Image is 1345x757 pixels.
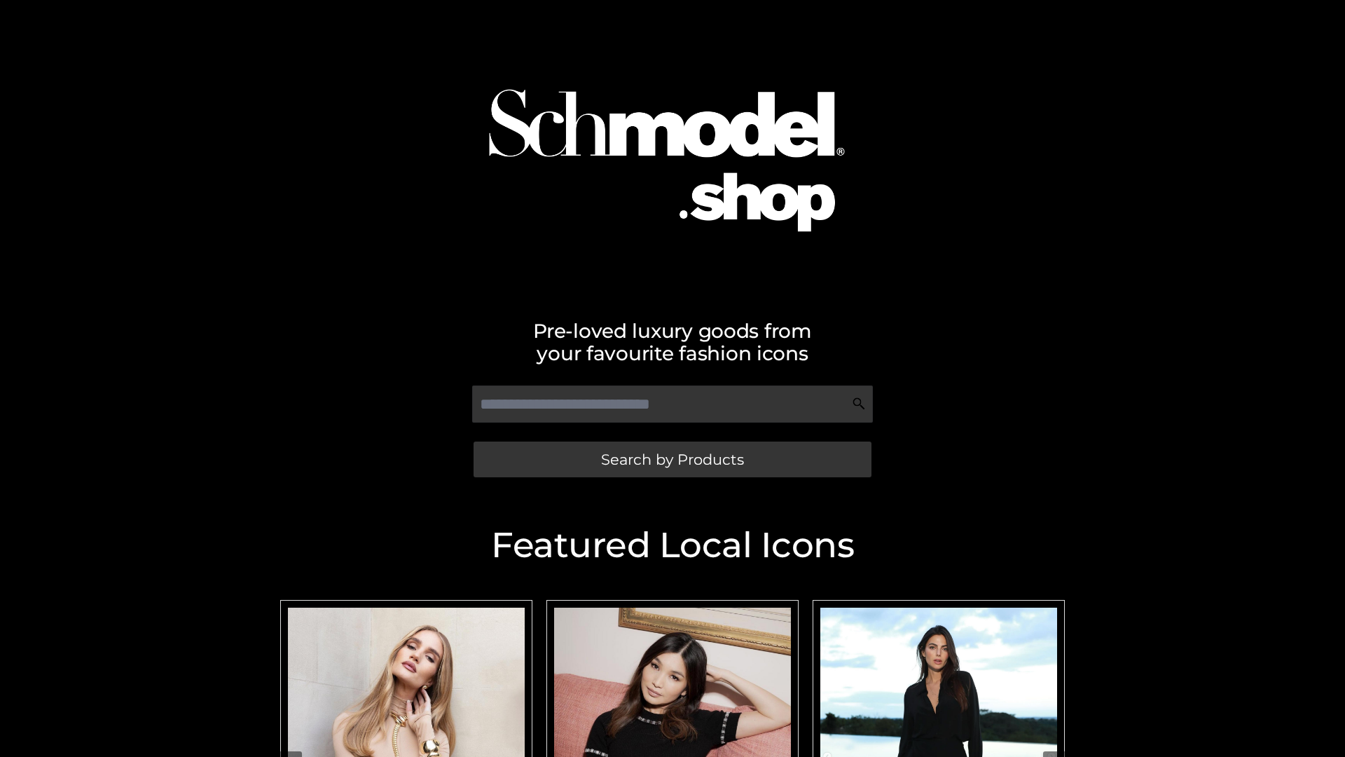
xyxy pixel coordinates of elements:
img: Search Icon [852,397,866,411]
h2: Pre-loved luxury goods from your favourite fashion icons [273,320,1072,364]
h2: Featured Local Icons​ [273,528,1072,563]
a: Search by Products [474,442,871,477]
span: Search by Products [601,452,744,467]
